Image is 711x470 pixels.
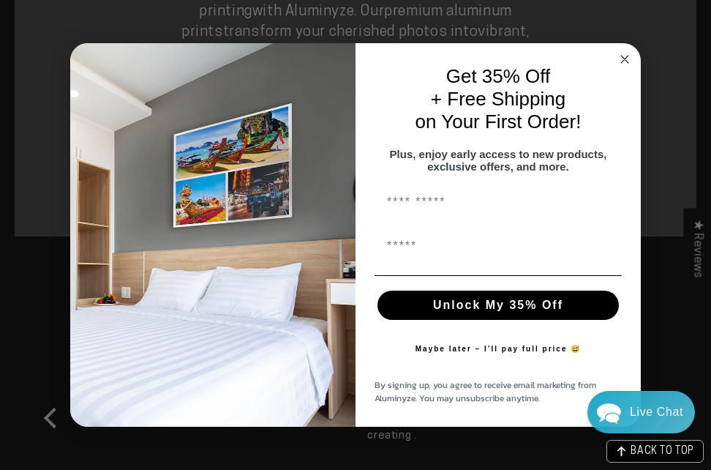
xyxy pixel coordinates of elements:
[390,148,607,173] span: Plus, enjoy early access to new products, exclusive offers, and more.
[375,275,622,276] img: underline
[415,111,582,133] span: on Your First Order!
[377,291,619,320] button: Unlock My 35% Off
[587,391,695,433] div: Chat widget toggle
[70,43,355,427] img: 728e4f65-7e6c-44e2-b7d1-0292a396982f.jpeg
[616,51,633,68] button: Close dialog
[375,378,596,405] span: By signing up, you agree to receive email marketing from Aluminyze. You may unsubscribe anytime.
[446,65,551,87] span: Get 35% Off
[408,335,589,364] button: Maybe later – I’ll pay full price 😅
[431,88,565,110] span: + Free Shipping
[631,447,694,457] span: BACK TO TOP
[630,391,683,433] div: Contact Us Directly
